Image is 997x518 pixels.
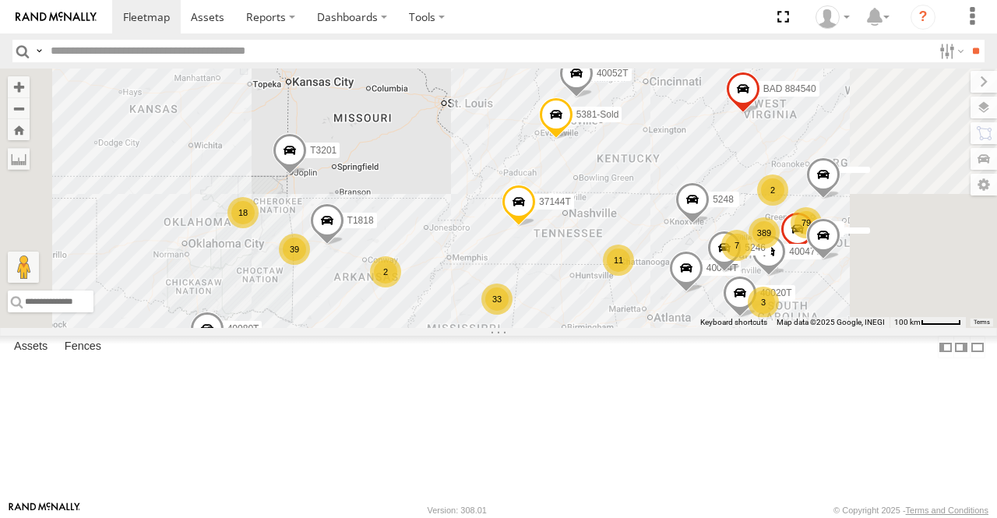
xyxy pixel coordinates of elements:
label: Fences [57,337,109,358]
span: 37144T [539,196,571,207]
div: 389 [749,217,780,248]
div: 33 [481,284,513,315]
span: 5246 [745,242,766,253]
button: Zoom Home [8,119,30,140]
span: 40020T [760,287,792,298]
button: Zoom out [8,97,30,119]
label: Hide Summary Table [970,336,985,358]
div: 11 [603,245,634,276]
span: Map data ©2025 Google, INEGI [777,318,885,326]
span: 5381-Sold [576,109,619,120]
label: Search Query [33,40,45,62]
div: 18 [227,197,259,228]
a: Terms (opens in new tab) [974,319,990,326]
span: 40034T [706,263,738,273]
img: rand-logo.svg [16,12,97,23]
a: Terms and Conditions [906,506,988,515]
button: Map Scale: 100 km per 48 pixels [890,317,966,328]
div: 7 [721,230,752,261]
div: 79 [791,207,822,238]
span: 40080T [227,323,259,334]
label: Search Filter Options [933,40,967,62]
span: 100 km [894,318,921,326]
div: 2 [757,174,788,206]
div: © Copyright 2025 - [833,506,988,515]
span: T3201 [310,145,336,156]
span: T1818 [347,215,374,226]
div: Brian Winn [810,5,855,29]
a: Visit our Website [9,502,80,518]
span: 40052T [597,67,629,78]
span: 5248 [713,194,734,205]
label: Dock Summary Table to the Right [953,336,969,358]
label: Assets [6,337,55,358]
button: Drag Pegman onto the map to open Street View [8,252,39,283]
div: 2 [370,256,401,287]
div: 3 [748,287,779,318]
span: BAD 884540 [763,83,816,94]
label: Measure [8,148,30,170]
button: Keyboard shortcuts [700,317,767,328]
label: Map Settings [971,174,997,196]
span: 40047T [789,246,821,257]
button: Zoom in [8,76,30,97]
div: 39 [279,234,310,265]
label: Dock Summary Table to the Left [938,336,953,358]
i: ? [911,5,935,30]
div: Version: 308.01 [428,506,487,515]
